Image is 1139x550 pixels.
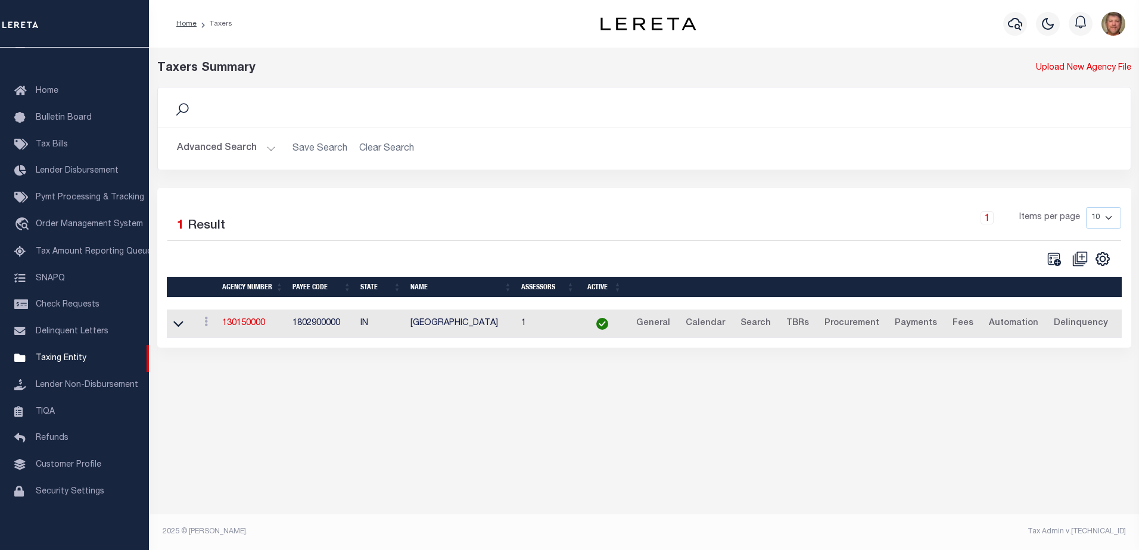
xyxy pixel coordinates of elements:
[36,407,55,415] span: TIQA
[36,167,119,175] span: Lender Disbursement
[177,137,276,160] button: Advanced Search
[596,318,608,330] img: check-icon-green.svg
[177,220,184,232] span: 1
[406,310,516,339] td: [GEOGRAPHIC_DATA]
[735,314,776,333] a: Search
[819,314,885,333] a: Procurement
[631,314,676,333] a: General
[157,60,883,77] div: Taxers Summary
[600,17,696,30] img: logo-dark.svg
[36,114,92,122] span: Bulletin Board
[36,434,69,442] span: Refunds
[176,20,197,27] a: Home
[36,487,104,496] span: Security Settings
[516,277,579,298] th: Assessors: activate to sort column ascending
[889,314,942,333] a: Payments
[356,310,406,339] td: IN
[406,277,516,298] th: Name: activate to sort column ascending
[947,314,979,333] a: Fees
[36,193,144,202] span: Pymt Processing & Tracking
[36,461,101,469] span: Customer Profile
[288,310,356,339] td: 1802900000
[222,319,265,327] a: 130150000
[516,310,579,339] td: 1
[653,526,1126,537] div: Tax Admin v.[TECHNICAL_ID]
[680,314,730,333] a: Calendar
[36,327,108,336] span: Delinquent Letters
[981,211,994,224] a: 1
[36,301,99,309] span: Check Requests
[1036,62,1131,75] a: Upload New Agency File
[14,217,33,233] i: travel_explore
[197,18,232,29] li: Taxers
[36,140,68,149] span: Tax Bills
[36,220,143,229] span: Order Management System
[217,277,288,298] th: Agency Number: activate to sort column ascending
[36,274,65,282] span: SNAPQ
[36,248,152,256] span: Tax Amount Reporting Queue
[36,354,86,362] span: Taxing Entity
[188,217,225,236] label: Result
[356,277,406,298] th: State: activate to sort column ascending
[984,314,1044,333] a: Automation
[781,314,814,333] a: TBRs
[154,526,645,537] div: 2025 © [PERSON_NAME].
[288,277,356,298] th: Payee Code: activate to sort column ascending
[579,277,626,298] th: Active: activate to sort column ascending
[36,87,58,95] span: Home
[1048,314,1113,333] a: Delinquency
[36,381,138,389] span: Lender Non-Disbursement
[1019,211,1080,224] span: Items per page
